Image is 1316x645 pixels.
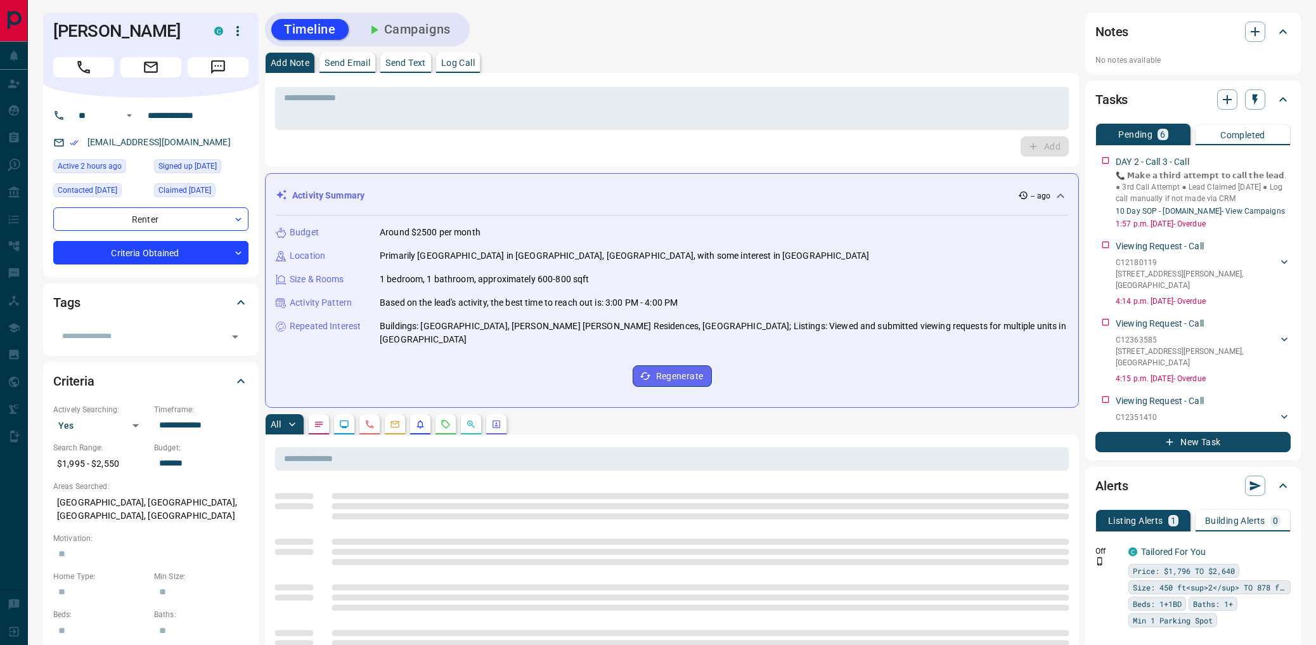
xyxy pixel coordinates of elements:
[53,241,248,264] div: Criteria Obtained
[271,19,349,40] button: Timeline
[1095,545,1121,557] p: Off
[271,58,309,67] p: Add Note
[53,442,148,453] p: Search Range:
[158,184,211,197] span: Claimed [DATE]
[1095,476,1128,496] h2: Alerts
[53,183,148,201] div: Fri Jul 25 2025
[1095,432,1291,452] button: New Task
[53,207,248,231] div: Renter
[364,419,375,429] svg: Calls
[226,328,244,346] button: Open
[1133,597,1182,610] span: Beds: 1+1BD
[1141,547,1206,557] a: Tailored For You
[1273,516,1278,525] p: 0
[154,571,248,582] p: Min Size:
[339,419,349,429] svg: Lead Browsing Activity
[87,137,231,147] a: [EMAIL_ADDRESS][DOMAIN_NAME]
[1116,394,1204,408] p: Viewing Request - Call
[290,320,361,333] p: Repeated Interest
[154,159,248,177] div: Mon Jun 30 2025
[385,58,426,67] p: Send Text
[380,249,869,263] p: Primarily [GEOGRAPHIC_DATA] in [GEOGRAPHIC_DATA], [GEOGRAPHIC_DATA], with some interest in [GEOGR...
[70,138,79,147] svg: Email Verified
[380,226,481,239] p: Around $2500 per month
[53,415,148,436] div: Yes
[53,21,195,41] h1: [PERSON_NAME]
[1118,130,1152,139] p: Pending
[53,404,148,415] p: Actively Searching:
[154,609,248,620] p: Baths:
[354,19,463,40] button: Campaigns
[154,404,248,415] p: Timeframe:
[1205,516,1265,525] p: Building Alerts
[154,442,248,453] p: Budget:
[1116,155,1189,169] p: DAY 2 - Call 3 - Call
[271,420,281,429] p: All
[1128,547,1137,556] div: condos.ca
[633,365,712,387] button: Regenerate
[53,609,148,620] p: Beds:
[441,58,475,67] p: Log Call
[1133,581,1286,594] span: Size: 450 ft<sup>2</sup> TO 878 ft<sup>2</sup>
[390,419,400,429] svg: Emails
[1116,257,1278,268] p: C12180119
[1116,412,1259,423] p: C12351410
[122,108,137,123] button: Open
[53,371,94,391] h2: Criteria
[53,292,80,313] h2: Tags
[1095,557,1104,566] svg: Push Notification Only
[1095,16,1291,47] div: Notes
[1116,317,1204,330] p: Viewing Request - Call
[1116,409,1291,437] div: C12351410[STREET_ADDRESS],[GEOGRAPHIC_DATA]
[1160,130,1165,139] p: 6
[53,492,248,526] p: [GEOGRAPHIC_DATA], [GEOGRAPHIC_DATA], [GEOGRAPHIC_DATA], [GEOGRAPHIC_DATA]
[325,58,370,67] p: Send Email
[1116,268,1278,291] p: [STREET_ADDRESS][PERSON_NAME] , [GEOGRAPHIC_DATA]
[290,296,352,309] p: Activity Pattern
[53,159,148,177] div: Sat Sep 13 2025
[53,287,248,318] div: Tags
[290,226,319,239] p: Budget
[154,183,248,201] div: Wed Jul 23 2025
[1116,373,1291,384] p: 4:15 p.m. [DATE] - Overdue
[1095,55,1291,66] p: No notes available
[1133,564,1235,577] span: Price: $1,796 TO $2,640
[1116,346,1278,368] p: [STREET_ADDRESS][PERSON_NAME] , [GEOGRAPHIC_DATA]
[53,481,248,492] p: Areas Searched:
[1116,240,1204,253] p: Viewing Request - Call
[466,419,476,429] svg: Opportunities
[1095,22,1128,42] h2: Notes
[1220,131,1265,140] p: Completed
[1108,516,1163,525] p: Listing Alerts
[380,273,589,286] p: 1 bedroom, 1 bathroom, approximately 600-800 sqft
[1116,218,1291,230] p: 1:57 p.m. [DATE] - Overdue
[1116,423,1259,434] p: [STREET_ADDRESS] , [GEOGRAPHIC_DATA]
[415,419,425,429] svg: Listing Alerts
[1031,190,1050,202] p: -- ago
[188,57,248,77] span: Message
[1116,332,1291,371] div: C12363585[STREET_ADDRESS][PERSON_NAME],[GEOGRAPHIC_DATA]
[441,419,451,429] svg: Requests
[1095,471,1291,501] div: Alerts
[1171,516,1176,525] p: 1
[380,320,1068,346] p: Buildings: [GEOGRAPHIC_DATA], [PERSON_NAME] [PERSON_NAME] Residences, [GEOGRAPHIC_DATA]; Listings...
[1116,296,1291,307] p: 4:14 p.m. [DATE] - Overdue
[53,571,148,582] p: Home Type:
[491,419,501,429] svg: Agent Actions
[120,57,181,77] span: Email
[53,366,248,396] div: Criteria
[1116,170,1291,204] p: 📞 𝗠𝗮𝗸𝗲 𝗮 𝘁𝗵𝗶𝗿𝗱 𝗮𝘁𝘁𝗲𝗺𝗽𝘁 𝘁𝗼 𝗰𝗮𝗹𝗹 𝘁𝗵𝗲 𝗹𝗲𝗮𝗱. ● 3rd Call Attempt ● Lead Claimed [DATE] ● Log call manu...
[1116,254,1291,294] div: C12180119[STREET_ADDRESS][PERSON_NAME],[GEOGRAPHIC_DATA]
[1116,334,1278,346] p: C12363585
[380,296,678,309] p: Based on the lead's activity, the best time to reach out is: 3:00 PM - 4:00 PM
[214,27,223,36] div: condos.ca
[1095,84,1291,115] div: Tasks
[53,453,148,474] p: $1,995 - $2,550
[290,273,344,286] p: Size & Rooms
[1133,614,1213,627] span: Min 1 Parking Spot
[314,419,324,429] svg: Notes
[158,160,217,173] span: Signed up [DATE]
[290,249,325,263] p: Location
[53,533,248,544] p: Motivation:
[1116,207,1285,216] a: 10 Day SOP - [DOMAIN_NAME]- View Campaigns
